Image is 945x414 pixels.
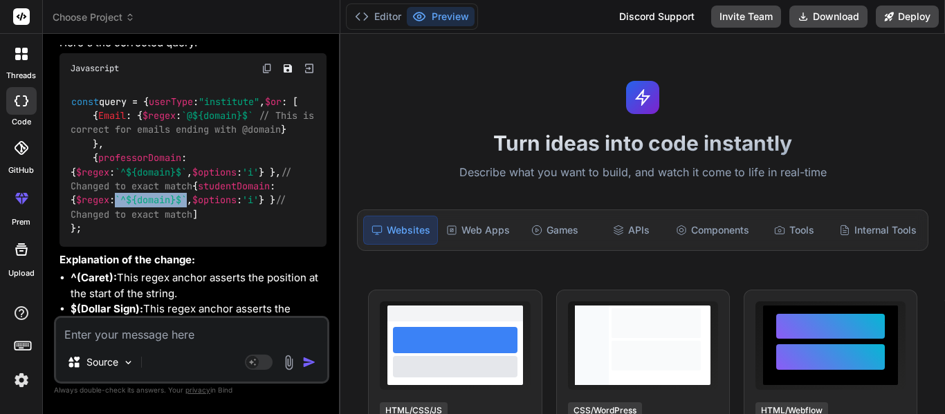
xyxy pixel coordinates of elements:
[876,6,939,28] button: Deploy
[71,301,327,332] li: This regex anchor asserts the position at the end of the string.
[181,109,253,122] span: `@ $`
[242,166,259,178] span: 'i'
[98,109,126,122] span: Email
[86,355,118,369] p: Source
[8,267,35,279] label: Upload
[349,131,937,156] h1: Turn ideas into code instantly
[126,194,176,207] span: ${domain}
[98,152,181,164] span: professorDomain
[53,10,135,24] span: Choose Project
[71,271,117,284] strong: (Caret):
[198,180,270,192] span: studentDomain
[71,270,327,301] li: This regex anchor asserts the position at the start of the string.
[76,194,109,207] span: $regex
[349,164,937,182] p: Describe what you want to build, and watch it come to life in real-time
[711,6,781,28] button: Invite Team
[407,7,475,26] button: Preview
[192,166,237,178] span: $options
[281,355,297,370] img: attachment
[834,216,922,245] div: Internal Tools
[12,216,30,228] label: prem
[363,216,438,245] div: Websites
[670,216,755,245] div: Components
[8,164,34,176] label: GitHub
[303,62,315,75] img: Open in Browser
[71,302,77,316] code: $
[71,271,77,285] code: ^
[242,194,259,207] span: 'i'
[143,109,176,122] span: $regex
[262,63,273,74] img: copy
[441,216,515,245] div: Web Apps
[10,368,33,392] img: settings
[59,253,195,266] strong: Explanation of the change:
[192,194,237,207] span: $options
[71,63,119,74] span: Javascript
[6,70,36,82] label: threads
[71,302,143,315] strong: (Dollar Sign):
[115,166,187,178] span: `^ $`
[71,109,320,135] span: // This is correct for emails ending with @domain
[126,166,176,178] span: ${domain}
[789,6,868,28] button: Download
[199,95,259,108] span: "institute"
[265,95,282,108] span: $or
[611,6,703,28] div: Discord Support
[71,95,320,236] code: query = { : , : [ { : { : } }, { : { : , : } }, { : { : , : } } ] };
[349,7,407,26] button: Editor
[12,116,31,128] label: code
[758,216,831,245] div: Tools
[192,109,242,122] span: ${domain}
[149,95,193,108] span: userType
[122,357,134,368] img: Pick Models
[76,166,109,178] span: $regex
[594,216,668,245] div: APIs
[71,95,99,108] span: const
[302,355,316,369] img: icon
[278,59,297,78] button: Save file
[518,216,591,245] div: Games
[185,386,210,394] span: privacy
[115,194,187,207] span: `^ $`
[71,166,297,192] span: // Changed to exact match
[54,384,329,397] p: Always double-check its answers. Your in Bind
